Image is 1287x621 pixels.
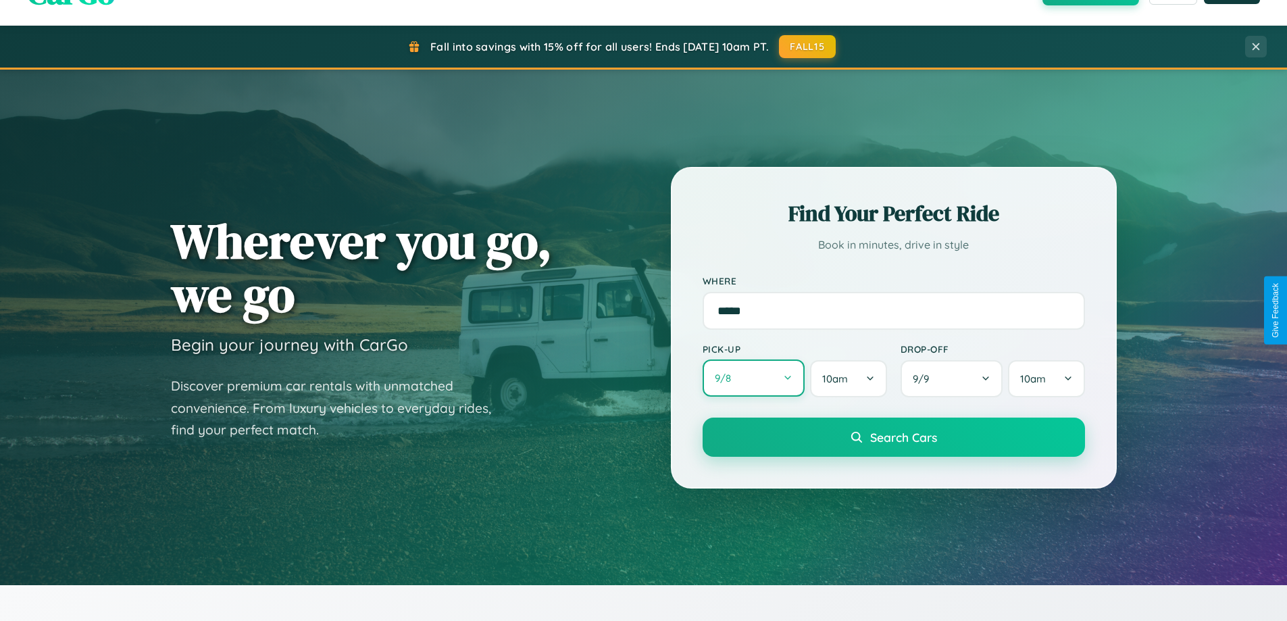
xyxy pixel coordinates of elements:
span: Search Cars [870,430,937,445]
button: 10am [810,360,886,397]
h3: Begin your journey with CarGo [171,334,408,355]
label: Where [703,275,1085,287]
span: Fall into savings with 15% off for all users! Ends [DATE] 10am PT. [430,40,769,53]
span: 9 / 9 [913,372,936,385]
button: Search Cars [703,418,1085,457]
button: FALL15 [779,35,836,58]
label: Drop-off [901,343,1085,355]
span: 9 / 8 [715,372,738,384]
button: 9/9 [901,360,1003,397]
p: Discover premium car rentals with unmatched convenience. From luxury vehicles to everyday rides, ... [171,375,509,441]
p: Book in minutes, drive in style [703,235,1085,255]
label: Pick-up [703,343,887,355]
span: 10am [822,372,848,385]
button: 9/8 [703,359,805,397]
h2: Find Your Perfect Ride [703,199,1085,228]
div: Give Feedback [1271,283,1280,338]
button: 10am [1008,360,1084,397]
span: 10am [1020,372,1046,385]
h1: Wherever you go, we go [171,214,552,321]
